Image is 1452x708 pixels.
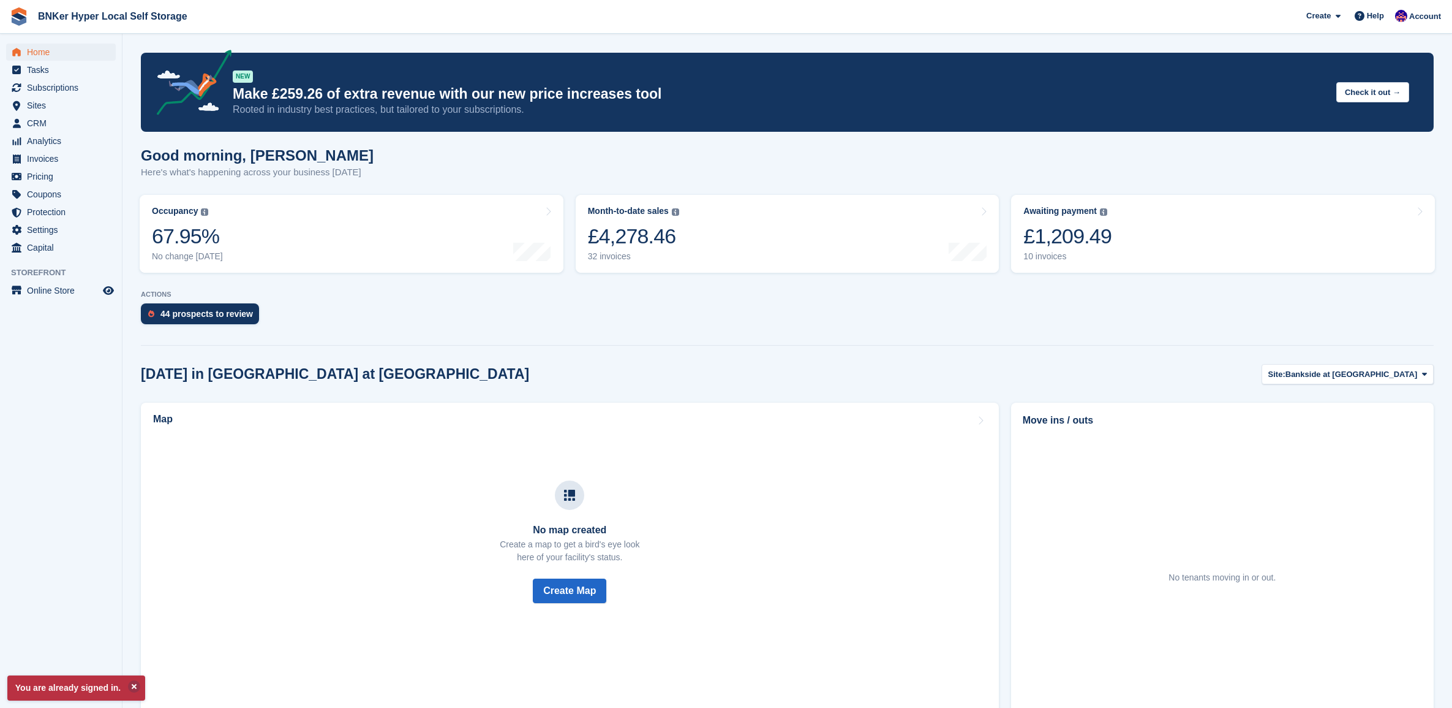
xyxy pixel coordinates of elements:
div: No change [DATE] [152,251,223,262]
p: Rooted in industry best practices, but tailored to your subscriptions. [233,103,1326,116]
span: Site: [1268,368,1285,381]
a: Occupancy 67.95% No change [DATE] [140,195,563,273]
div: Awaiting payment [1023,206,1097,216]
img: price-adjustments-announcement-icon-8257ccfd72463d97f412b2fc003d46551f7dbcb40ab6d574587a9cd5c0d94... [146,50,232,120]
a: menu [6,282,116,299]
span: CRM [27,115,100,132]
div: NEW [233,70,253,83]
h2: [DATE] in [GEOGRAPHIC_DATA] at [GEOGRAPHIC_DATA] [141,366,529,383]
div: 44 prospects to review [160,309,253,319]
p: Create a map to get a bird's eye look here of your facility's status. [500,538,639,564]
a: Preview store [101,283,116,298]
span: Protection [27,204,100,221]
button: Create Map [533,579,606,603]
h1: Good morning, [PERSON_NAME] [141,147,374,164]
a: menu [6,186,116,203]
span: Subscriptions [27,79,100,96]
span: Online Store [27,282,100,299]
div: 10 invoices [1023,251,1112,262]
div: 32 invoices [588,251,679,262]
img: David Fricker [1395,10,1407,22]
p: Here's what's happening across your business [DATE] [141,166,374,180]
a: menu [6,204,116,221]
div: Occupancy [152,206,198,216]
span: Settings [27,221,100,238]
p: Make £259.26 of extra revenue with our new price increases tool [233,85,1326,103]
a: menu [6,150,116,167]
img: prospect-51fa495bee0391a8d652442698ab0144808aea92771e9ea1ae160a38d050c398.svg [148,310,154,318]
a: menu [6,97,116,114]
a: Month-to-date sales £4,278.46 32 invoices [576,195,999,273]
a: menu [6,115,116,132]
img: icon-info-grey-7440780725fd019a000dd9b08b2336e03edf1995a4989e88bcd33f0948082b44.svg [1100,208,1107,216]
a: Awaiting payment £1,209.49 10 invoices [1011,195,1435,273]
span: Bankside at [GEOGRAPHIC_DATA] [1285,368,1418,381]
span: Analytics [27,132,100,150]
span: Home [27,44,100,61]
span: Create [1306,10,1331,22]
a: menu [6,132,116,150]
div: 67.95% [152,224,223,249]
span: Help [1367,10,1384,22]
button: Check it out → [1336,82,1409,102]
div: No tenants moving in or out. [1168,571,1276,584]
span: Tasks [27,61,100,78]
span: Invoices [27,150,100,167]
a: menu [6,168,116,185]
button: Site: Bankside at [GEOGRAPHIC_DATA] [1262,364,1434,384]
span: Storefront [11,267,122,279]
a: menu [6,239,116,256]
img: icon-info-grey-7440780725fd019a000dd9b08b2336e03edf1995a4989e88bcd33f0948082b44.svg [201,208,208,216]
div: £1,209.49 [1023,224,1112,249]
p: ACTIONS [141,291,1434,299]
a: menu [6,61,116,78]
a: 44 prospects to review [141,303,265,330]
div: Month-to-date sales [588,206,669,216]
span: Capital [27,239,100,256]
a: menu [6,44,116,61]
a: BNKer Hyper Local Self Storage [33,6,192,26]
a: menu [6,221,116,238]
span: Pricing [27,168,100,185]
img: map-icn-33ee37083ee616e46c38cad1a60f524a97daa1e2b2c8c0bc3eb3415660979fc1.svg [564,490,575,501]
span: Account [1409,10,1441,23]
h2: Map [153,414,173,425]
h2: Move ins / outs [1023,413,1422,428]
img: icon-info-grey-7440780725fd019a000dd9b08b2336e03edf1995a4989e88bcd33f0948082b44.svg [672,208,679,216]
div: £4,278.46 [588,224,679,249]
h3: No map created [500,525,639,536]
span: Sites [27,97,100,114]
p: You are already signed in. [7,676,145,701]
img: stora-icon-8386f47178a22dfd0bd8f6a31ec36ba5ce8667c1dd55bd0f319d3a0aa187defe.svg [10,7,28,26]
span: Coupons [27,186,100,203]
a: menu [6,79,116,96]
